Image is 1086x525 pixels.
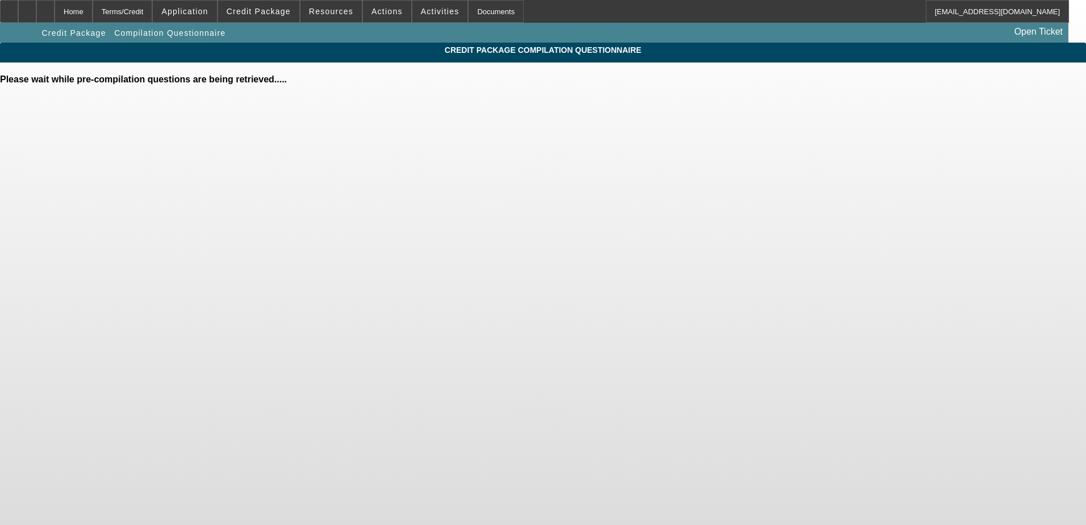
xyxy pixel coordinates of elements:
[9,45,1077,55] span: Credit Package Compilation Questionnaire
[412,1,468,22] button: Activities
[153,1,216,22] button: Application
[1010,22,1067,41] a: Open Ticket
[371,7,403,16] span: Actions
[41,28,106,37] span: Credit Package
[300,1,362,22] button: Resources
[218,1,299,22] button: Credit Package
[114,28,225,37] span: Compilation Questionnaire
[227,7,291,16] span: Credit Package
[309,7,353,16] span: Resources
[161,7,208,16] span: Application
[363,1,411,22] button: Actions
[39,23,108,43] button: Credit Package
[421,7,460,16] span: Activities
[111,23,228,43] button: Compilation Questionnaire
